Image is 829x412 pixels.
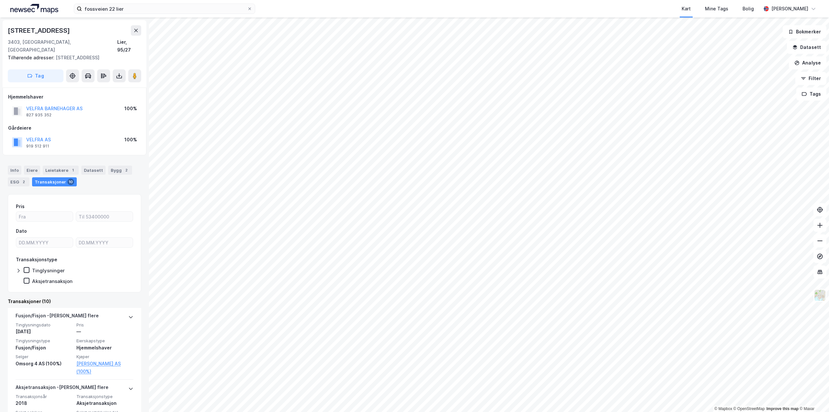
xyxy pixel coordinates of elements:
div: [DATE] [16,328,73,335]
button: Tags [796,88,826,100]
span: Kjøper [76,354,133,359]
div: [STREET_ADDRESS] [8,54,136,62]
div: Aksjetransaksjon - [PERSON_NAME] flere [16,383,108,394]
div: Omsorg 4 AS (100%) [16,360,73,368]
div: Lier, 95/27 [117,38,141,54]
div: Tinglysninger [32,267,65,274]
div: Aksjetransaksjon [32,278,73,284]
div: Gårdeiere [8,124,141,132]
div: — [76,328,133,335]
div: Leietakere [43,166,79,175]
div: Eiere [24,166,40,175]
span: Tinglysningstype [16,338,73,344]
div: 1 [70,167,76,173]
div: Bolig [743,5,754,13]
div: Kontrollprogram for chat [797,381,829,412]
div: Datasett [81,166,106,175]
span: Tilhørende adresser: [8,55,56,60]
div: 919 512 911 [26,144,49,149]
input: Fra [16,212,73,221]
button: Bokmerker [783,25,826,38]
span: Selger [16,354,73,359]
div: 3403, [GEOGRAPHIC_DATA], [GEOGRAPHIC_DATA] [8,38,117,54]
button: Filter [795,72,826,85]
div: 100% [124,136,137,144]
div: Fusjon/Fisjon [16,344,73,352]
a: Improve this map [767,406,799,411]
button: Analyse [789,56,826,69]
a: Mapbox [714,406,732,411]
div: Kart [682,5,691,13]
input: Søk på adresse, matrikkel, gårdeiere, leietakere eller personer [82,4,247,14]
div: Bygg [108,166,132,175]
div: Pris [16,203,25,210]
span: Transaksjonstype [76,394,133,399]
input: Til 53400000 [76,212,133,221]
div: Aksjetransaksjon [76,399,133,407]
div: ESG [8,177,29,186]
a: OpenStreetMap [733,406,765,411]
div: Info [8,166,21,175]
button: Datasett [787,41,826,54]
div: Hjemmelshaver [8,93,141,101]
a: [PERSON_NAME] AS (100%) [76,360,133,375]
div: Fusjon/Fisjon - [PERSON_NAME] flere [16,312,99,322]
input: DD.MM.YYYY [16,238,73,247]
span: Eierskapstype [76,338,133,344]
span: Transaksjonsår [16,394,73,399]
div: 10 [67,179,74,185]
span: Pris [76,322,133,328]
iframe: Chat Widget [797,381,829,412]
div: 827 935 352 [26,112,51,118]
div: Transaksjonstype [16,256,57,264]
img: Z [814,289,826,301]
div: Transaksjoner [32,177,77,186]
div: [PERSON_NAME] [771,5,808,13]
div: 100% [124,105,137,112]
img: logo.a4113a55bc3d86da70a041830d287a7e.svg [10,4,58,14]
div: Dato [16,227,27,235]
input: DD.MM.YYYY [76,238,133,247]
div: Transaksjoner (10) [8,298,141,305]
div: Mine Tags [705,5,728,13]
button: Tag [8,69,63,82]
div: 2018 [16,399,73,407]
span: Tinglysningsdato [16,322,73,328]
div: 2 [123,167,130,173]
div: 2 [20,179,27,185]
div: Hjemmelshaver [76,344,133,352]
div: [STREET_ADDRESS] [8,25,71,36]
